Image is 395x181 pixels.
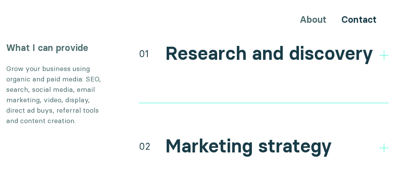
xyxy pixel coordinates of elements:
li: Research your audience and their mindset [139,102,389,114]
a: Contact [341,14,376,25]
h3: What I can provide [6,41,106,54]
div: 02 [139,139,150,153]
li: Direct and indirect competitor research [139,90,389,102]
div: 01 [139,47,149,61]
p: Grow your business using organic and paid media: SEO, search, social media, email marketing, vide... [6,63,106,126]
h2: Marketing strategy [165,135,332,157]
h2: Research and discovery [165,42,373,65]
